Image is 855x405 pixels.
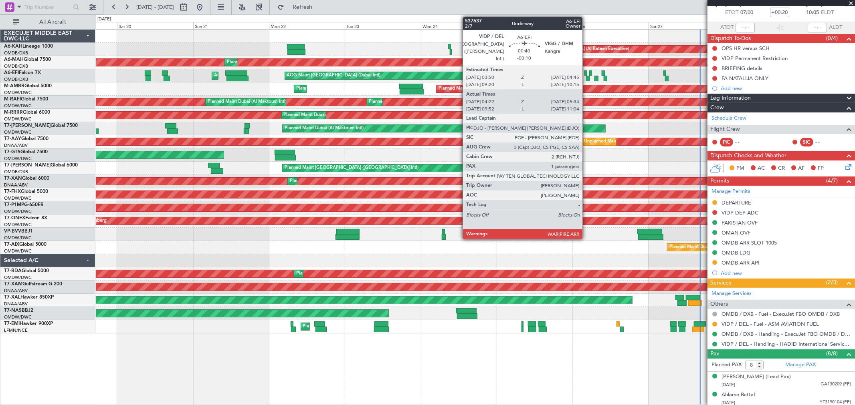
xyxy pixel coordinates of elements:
[736,164,744,172] span: PM
[722,65,762,72] div: BRIEFING details
[722,391,755,399] div: Ahlame Battaf
[4,163,78,168] a: T7-[PERSON_NAME]Global 6000
[4,57,51,62] a: A6-MAHGlobal 7500
[710,176,729,186] span: Permits
[4,295,20,300] span: T7-XAL
[821,9,834,17] span: ELDT
[4,84,52,88] a: M-AMBRGlobal 5000
[720,138,733,146] div: PIC
[740,9,753,17] span: 07:00
[345,22,420,29] div: Tue 23
[4,44,22,49] span: A6-KAH
[303,321,380,333] div: Planned Maint [GEOGRAPHIC_DATA]
[725,9,738,17] span: ETOT
[710,34,751,43] span: Dispatch To-Dos
[826,34,838,42] span: (0/4)
[4,97,21,102] span: M-RAFI
[722,249,750,256] div: OMDB LDG
[4,308,22,313] span: T7-NAS
[4,76,28,82] a: OMDB/DXB
[4,195,32,201] a: OMDW/DWC
[4,123,78,128] a: T7-[PERSON_NAME]Global 7500
[4,275,32,281] a: OMDW/DWC
[4,301,28,307] a: DNAA/ABV
[815,138,833,146] div: - -
[287,70,381,82] div: AOG Maint [GEOGRAPHIC_DATA] (Dubai Intl)
[721,270,851,277] div: Add new
[4,321,20,326] span: T7-EMI
[720,24,734,32] span: ATOT
[722,311,840,317] a: OMDB / DXB - Fuel - ExecuJet FBO OMDB / DXB
[4,70,41,75] a: A6-EFIFalcon 7X
[4,103,32,109] a: OMDW/DWC
[4,169,28,175] a: OMDB/DXB
[4,50,28,56] a: OMDB/DXB
[722,75,768,82] div: FA NATALIJA ONLY
[421,22,497,29] div: Wed 24
[4,189,21,194] span: T7-FHX
[572,22,648,29] div: Fri 26
[4,84,24,88] span: M-AMBR
[798,164,804,172] span: AF
[4,321,53,326] a: T7-EMIHawker 900XP
[214,70,237,82] div: AOG Maint
[4,123,51,128] span: T7-[PERSON_NAME]
[296,83,375,95] div: Planned Maint Dubai (Al Maktoum Intl)
[208,96,287,108] div: Planned Maint Dubai (Al Maktoum Intl)
[4,129,32,135] a: OMDW/DWC
[722,373,791,381] div: [PERSON_NAME] (Lead Pax)
[4,235,32,241] a: OMDW/DWC
[4,156,32,162] a: OMDW/DWC
[722,219,758,226] div: PAKISTAN OVF
[4,282,22,287] span: T7-XAM
[290,175,369,187] div: Planned Maint Dubai (Al Maktoum Intl)
[4,314,32,320] a: OMDW/DWC
[9,16,87,28] button: All Aircraft
[4,269,22,273] span: T7-BDA
[285,162,418,174] div: Planned Maint [GEOGRAPHIC_DATA] ([GEOGRAPHIC_DATA] Intl)
[227,56,361,68] div: Planned Maint [GEOGRAPHIC_DATA] ([GEOGRAPHIC_DATA] Intl)
[4,136,49,141] a: T7-AAYGlobal 7500
[4,182,28,188] a: DNAA/ABV
[800,138,813,146] div: SIC
[722,331,851,337] a: OMDB / DXB - Handling - ExecuJet FBO OMDB / DXB
[4,189,48,194] a: T7-FHXGlobal 5000
[4,57,24,62] span: A6-MAH
[722,55,788,62] div: VIDP Permanent Restriction
[4,44,53,49] a: A6-KAHLineage 1000
[4,216,25,221] span: T7-ONEX
[4,63,28,69] a: OMDB/DXB
[4,202,44,207] a: T7-P1MPG-650ER
[711,290,752,298] a: Manage Services
[710,300,728,309] span: Others
[4,150,48,154] a: T7-GTSGlobal 7500
[4,142,28,148] a: DNAA/ABV
[735,138,753,146] div: - -
[649,22,724,29] div: Sat 27
[710,349,719,359] span: Pax
[4,163,51,168] span: T7-[PERSON_NAME]
[710,125,740,134] span: Flight Crew
[269,22,345,29] div: Mon 22
[97,16,111,23] div: [DATE]
[829,24,842,32] span: ALDT
[722,341,851,347] a: VIDP / DEL - Handling - HADID International Services, FZE
[4,150,20,154] span: T7-GTS
[4,136,21,141] span: T7-AAY
[4,327,28,333] a: LFMN/NCE
[710,151,786,160] span: Dispatch Checks and Weather
[710,279,731,288] span: Services
[193,22,269,29] div: Sun 21
[826,176,838,185] span: (4/7)
[722,209,758,216] div: VIDP DEP ADC
[4,97,48,102] a: M-RAFIGlobal 7500
[4,295,54,300] a: T7-XALHawker 850XP
[296,268,375,280] div: Planned Maint Dubai (Al Maktoum Intl)
[4,229,21,234] span: VP-BVV
[711,361,742,369] label: Planned PAX
[711,114,746,122] a: Schedule Crew
[710,103,724,112] span: Crew
[4,176,49,181] a: T7-XANGlobal 6000
[4,242,46,247] a: T7-AIXGlobal 5000
[286,4,319,10] span: Refresh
